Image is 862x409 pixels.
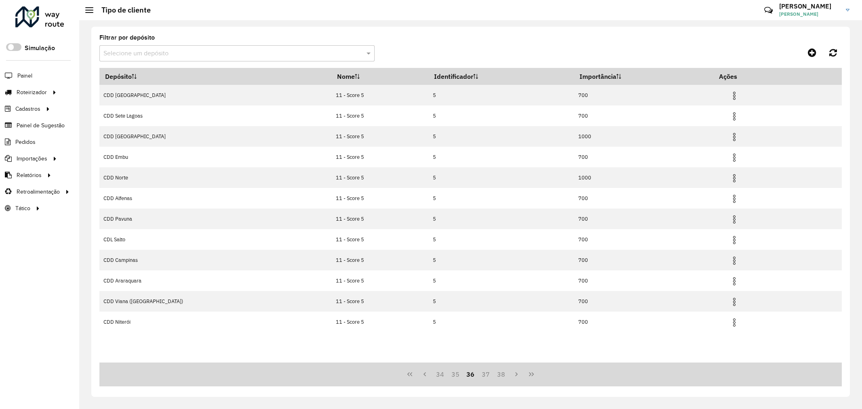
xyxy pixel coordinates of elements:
button: 37 [478,367,493,382]
td: 11 - Score 5 [331,209,428,229]
td: 11 - Score 5 [331,270,428,291]
td: 11 - Score 5 [331,105,428,126]
h3: [PERSON_NAME] [779,2,840,10]
td: 11 - Score 5 [331,312,428,332]
button: 38 [493,367,509,382]
th: Ações [713,68,762,85]
span: Painel [17,72,32,80]
label: Simulação [25,43,55,53]
td: CDD Araraquara [99,270,331,291]
td: 5 [428,126,574,147]
td: 5 [428,250,574,270]
td: 5 [428,229,574,250]
td: CDD Niterói [99,312,331,332]
td: CDD [GEOGRAPHIC_DATA] [99,126,331,147]
td: 5 [428,291,574,312]
td: 11 - Score 5 [331,188,428,209]
td: 700 [574,270,713,291]
td: CDD Pavuna [99,209,331,229]
td: 11 - Score 5 [331,229,428,250]
td: 5 [428,85,574,105]
td: CDL Salto [99,229,331,250]
span: Retroalimentação [17,188,60,196]
button: 35 [448,367,463,382]
h2: Tipo de cliente [93,6,151,15]
td: CDD Campinas [99,250,331,270]
th: Identificador [428,68,574,85]
td: 700 [574,147,713,167]
td: 700 [574,85,713,105]
span: Tático [15,204,30,213]
td: 700 [574,312,713,332]
td: 5 [428,270,574,291]
td: 700 [574,209,713,229]
td: 11 - Score 5 [331,126,428,147]
td: 5 [428,147,574,167]
span: [PERSON_NAME] [779,11,840,18]
th: Importância [574,68,713,85]
button: Previous Page [417,367,433,382]
th: Depósito [99,68,331,85]
td: 700 [574,250,713,270]
td: 11 - Score 5 [331,85,428,105]
td: CDD [GEOGRAPHIC_DATA] [99,85,331,105]
td: CDD Viana ([GEOGRAPHIC_DATA]) [99,291,331,312]
td: 5 [428,312,574,332]
button: Last Page [524,367,539,382]
button: First Page [402,367,417,382]
span: Cadastros [15,105,40,113]
td: 1000 [574,126,713,147]
span: Relatórios [17,171,42,179]
label: Filtrar por depósito [99,33,155,42]
td: 5 [428,167,574,188]
td: 700 [574,291,713,312]
td: 11 - Score 5 [331,147,428,167]
td: CDD Sete Lagoas [99,105,331,126]
td: 11 - Score 5 [331,291,428,312]
td: 5 [428,105,574,126]
td: 11 - Score 5 [331,167,428,188]
a: Contato Rápido [760,2,777,19]
td: CDD Alfenas [99,188,331,209]
button: 34 [432,367,448,382]
span: Importações [17,154,47,163]
td: 5 [428,209,574,229]
button: 36 [463,367,478,382]
td: 700 [574,229,713,250]
td: 11 - Score 5 [331,250,428,270]
td: 1000 [574,167,713,188]
button: Next Page [509,367,524,382]
span: Pedidos [15,138,36,146]
td: 700 [574,188,713,209]
td: 5 [428,188,574,209]
td: 700 [574,105,713,126]
span: Painel de Sugestão [17,121,65,130]
td: CDD Embu [99,147,331,167]
th: Nome [331,68,428,85]
span: Roteirizador [17,88,47,97]
td: CDD Norte [99,167,331,188]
